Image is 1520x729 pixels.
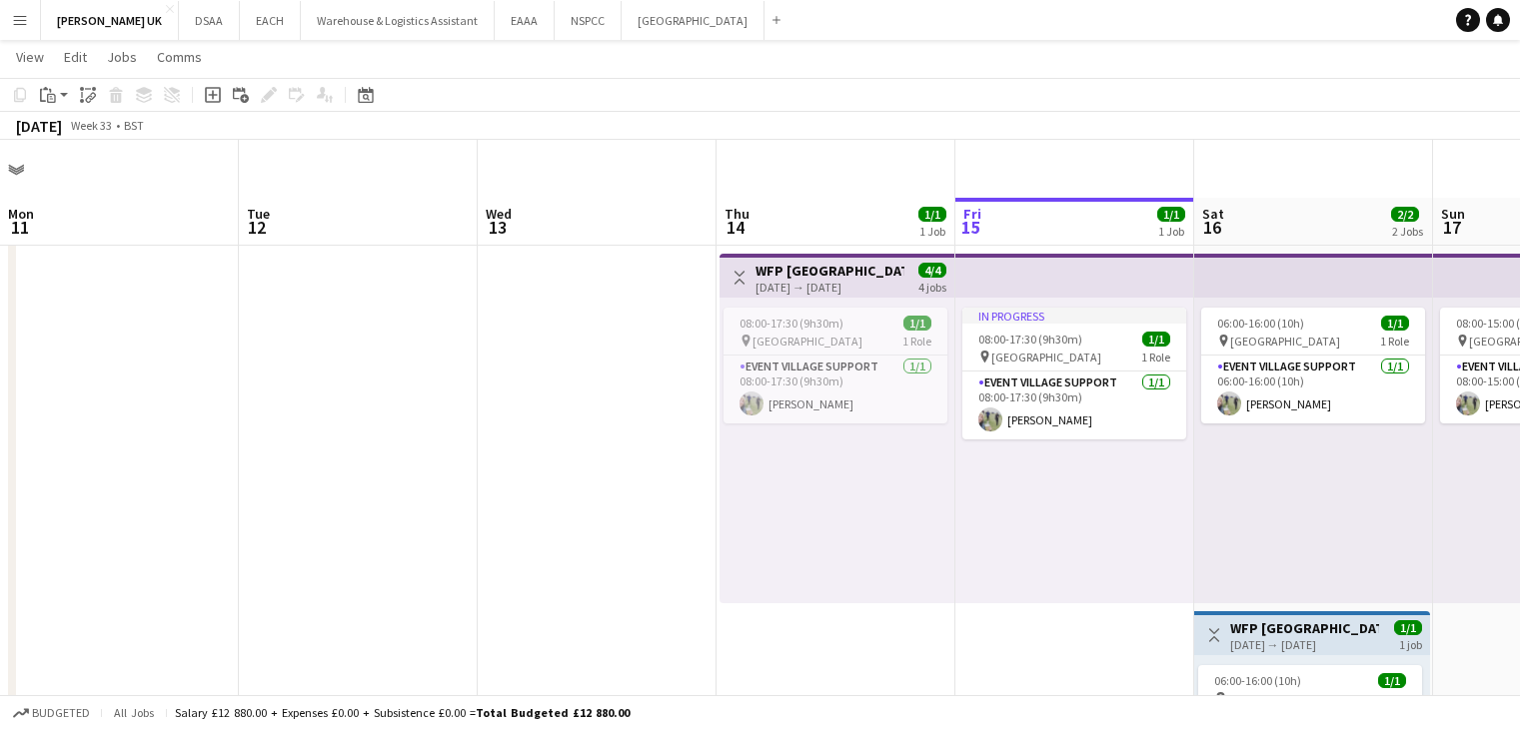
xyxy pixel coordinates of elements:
span: Tue [247,205,270,223]
app-card-role: Event Village Support1/108:00-17:30 (9h30m)[PERSON_NAME] [962,371,1186,439]
app-job-card: 08:00-17:30 (9h30m)1/1 [GEOGRAPHIC_DATA]1 RoleEvent Village Support1/108:00-17:30 (9h30m)[PERSON_... [724,308,947,423]
button: DSAA [179,1,240,40]
span: Mon [8,205,34,223]
div: [DATE] → [DATE] [1230,637,1379,652]
span: 06:00-16:00 (10h) [1217,316,1304,331]
span: 1 Role [1141,350,1170,364]
button: NSPCC [555,1,622,40]
span: Budgeted [32,706,90,720]
button: [GEOGRAPHIC_DATA] [622,1,764,40]
span: [GEOGRAPHIC_DATA] [1230,334,1340,349]
div: BST [124,118,144,133]
a: View [8,44,52,70]
span: 11 [5,216,34,239]
span: [GEOGRAPHIC_DATA] [991,350,1101,364]
span: 4/4 [918,263,946,278]
span: 1/1 [1394,620,1422,635]
span: 1 Role [1380,334,1409,349]
div: 4 jobs [918,278,946,295]
span: 15 [960,216,981,239]
span: 13 [483,216,512,239]
span: 12 [244,216,270,239]
span: 1/1 [1381,316,1409,331]
div: In progress [962,308,1186,324]
span: 1/1 [1378,673,1406,688]
span: All jobs [110,705,158,720]
span: Thu [725,205,750,223]
span: 16 [1199,216,1224,239]
span: Edit [64,48,87,66]
div: 1 Job [919,224,945,239]
span: 06:00-16:00 (10h) [1214,673,1301,688]
span: 1 Role [1377,691,1406,706]
button: EACH [240,1,301,40]
button: Budgeted [10,702,93,724]
span: 17 [1438,216,1465,239]
span: 08:00-17:30 (9h30m) [740,316,843,331]
div: [DATE] → [DATE] [756,280,904,295]
span: 2/2 [1391,207,1419,222]
span: Fri [963,205,981,223]
div: Salary £12 880.00 + Expenses £0.00 + Subsistence £0.00 = [175,705,630,720]
button: EAAA [495,1,555,40]
span: Week 33 [66,118,116,133]
span: [GEOGRAPHIC_DATA] [753,334,862,349]
span: 1/1 [1142,332,1170,347]
span: Sun [1441,205,1465,223]
span: 1/1 [903,316,931,331]
span: Jobs [107,48,137,66]
app-job-card: 06:00-16:00 (10h)1/1 [GEOGRAPHIC_DATA]1 RoleEvent Village Support1/106:00-16:00 (10h)[PERSON_NAME] [1201,308,1425,423]
app-card-role: Event Village Support1/108:00-17:30 (9h30m)[PERSON_NAME] [724,356,947,423]
button: [PERSON_NAME] UK [41,1,179,40]
app-job-card: In progress08:00-17:30 (9h30m)1/1 [GEOGRAPHIC_DATA]1 RoleEvent Village Support1/108:00-17:30 (9h3... [962,308,1186,439]
span: 08:00-17:30 (9h30m) [978,332,1082,347]
div: 1 Job [1158,224,1184,239]
span: 14 [722,216,750,239]
a: Jobs [99,44,145,70]
span: 1 Role [902,334,931,349]
span: Total Budgeted £12 880.00 [476,705,630,720]
div: 1 job [1399,635,1422,652]
button: Warehouse & Logistics Assistant [301,1,495,40]
h3: WFP [GEOGRAPHIC_DATA] [756,262,904,280]
span: 1/1 [1157,207,1185,222]
h3: WFP [GEOGRAPHIC_DATA] [1230,619,1379,637]
span: [GEOGRAPHIC_DATA] [1227,691,1337,706]
span: View [16,48,44,66]
span: 1/1 [918,207,946,222]
app-card-role: Event Village Support1/106:00-16:00 (10h)[PERSON_NAME] [1201,356,1425,423]
span: Sat [1202,205,1224,223]
span: Comms [157,48,202,66]
div: 2 Jobs [1392,224,1423,239]
a: Edit [56,44,95,70]
a: Comms [149,44,210,70]
span: Wed [486,205,512,223]
div: [DATE] [16,116,62,136]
